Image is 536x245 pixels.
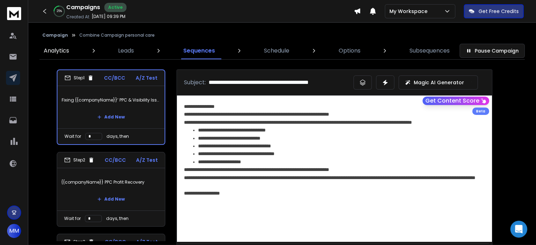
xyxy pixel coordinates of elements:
[64,216,81,221] p: Wait for
[66,14,90,20] p: Created At:
[64,239,94,245] div: Step 3
[105,157,126,164] p: CC/BCC
[106,216,129,221] p: days, then
[104,3,127,12] div: Active
[460,44,525,58] button: Pause Campaign
[62,90,160,110] p: Fixing {{companyName}}’ PPC & Visibility Issues
[57,9,62,13] p: 25 %
[264,47,289,55] p: Schedule
[57,152,165,227] li: Step2CC/BCCA/Z Test{{companyName}} PPC Profit RecoveryAdd NewWait fordays, then
[389,8,430,15] p: My Workspace
[7,224,21,238] button: MM
[479,8,519,15] p: Get Free Credits
[79,32,155,38] p: Combine Campaign personal care
[184,78,206,87] p: Subject:
[399,75,478,90] button: Magic AI Generator
[92,110,130,124] button: Add New
[118,47,134,55] p: Leads
[64,134,81,139] p: Wait for
[260,42,294,59] a: Schedule
[136,74,158,81] p: A/Z Test
[409,47,450,55] p: Subsequences
[136,157,158,164] p: A/Z Test
[7,7,21,20] img: logo
[510,221,527,238] div: Open Intercom Messenger
[92,192,130,206] button: Add New
[64,157,94,163] div: Step 2
[61,172,161,192] p: {{companyName}} PPC Profit Recovery
[42,32,68,38] button: Campaign
[405,42,454,59] a: Subsequences
[39,42,73,59] a: Analytics
[66,3,100,12] h1: Campaigns
[57,69,165,145] li: Step1CC/BCCA/Z TestFixing {{companyName}}’ PPC & Visibility IssuesAdd NewWait fordays, then
[423,97,489,105] button: Get Content Score
[179,42,219,59] a: Sequences
[44,47,69,55] p: Analytics
[183,47,215,55] p: Sequences
[64,75,94,81] div: Step 1
[106,134,129,139] p: days, then
[414,79,464,86] p: Magic AI Generator
[339,47,361,55] p: Options
[464,4,524,18] button: Get Free Credits
[334,42,365,59] a: Options
[472,108,489,115] div: Beta
[114,42,138,59] a: Leads
[104,74,125,81] p: CC/BCC
[92,14,125,19] p: [DATE] 09:39 PM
